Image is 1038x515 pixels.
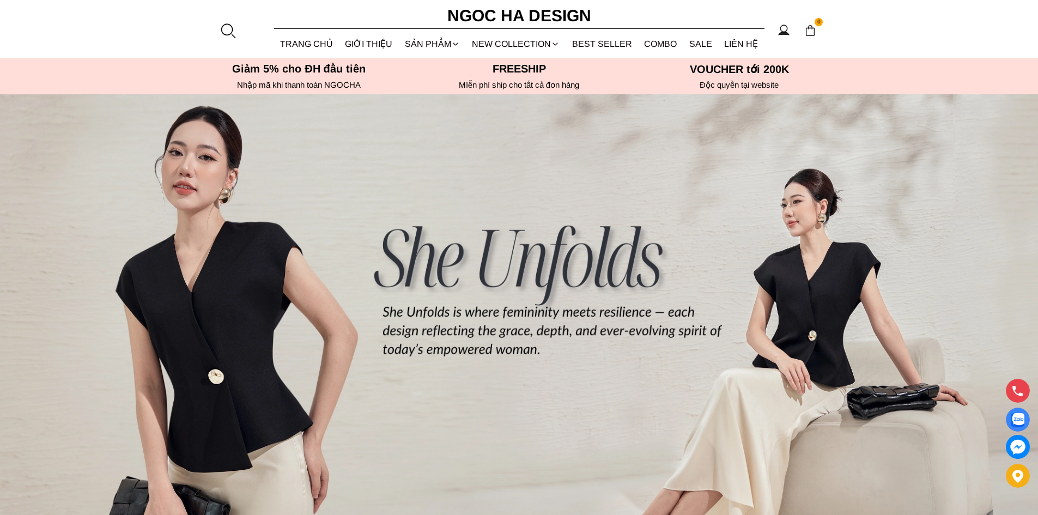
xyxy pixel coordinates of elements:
a: Display image [1006,408,1030,432]
h6: MIễn phí ship cho tất cả đơn hàng [412,80,626,90]
a: TRANG CHỦ [274,29,339,58]
font: Nhập mã khi thanh toán NGOCHA [237,80,361,89]
img: Display image [1011,413,1024,427]
font: Giảm 5% cho ĐH đầu tiên [232,63,366,75]
img: img-CART-ICON-ksit0nf1 [804,25,816,37]
a: SALE [683,29,719,58]
font: Freeship [493,63,546,75]
h5: VOUCHER tới 200K [633,63,846,76]
a: LIÊN HỆ [718,29,764,58]
h6: Độc quyền tại website [633,80,846,90]
a: Combo [638,29,683,58]
a: GIỚI THIỆU [339,29,399,58]
a: NEW COLLECTION [466,29,566,58]
div: SẢN PHẨM [399,29,466,58]
span: 0 [815,18,823,27]
a: messenger [1006,435,1030,459]
a: Ngoc Ha Design [438,3,601,29]
a: BEST SELLER [566,29,639,58]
